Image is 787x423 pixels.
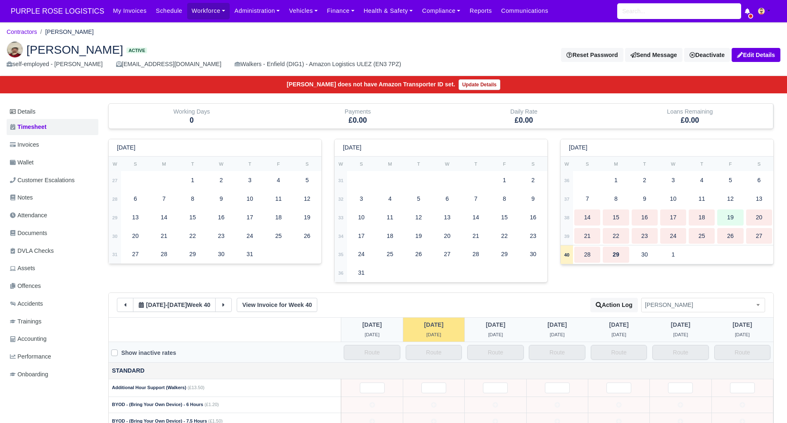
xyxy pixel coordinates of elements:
[403,397,464,413] td: 2025-09-29 Not Editable
[717,228,743,244] div: 26
[564,197,570,202] strong: 37
[497,3,553,19] a: Communications
[7,260,98,276] a: Assets
[434,191,460,207] div: 6
[7,366,98,383] a: Onboarding
[10,246,54,256] span: DVLA Checks
[746,228,772,244] div: 27
[711,379,773,397] td: 2025-10-04 Not Editable
[652,345,709,360] input: Route
[7,207,98,223] a: Attendance
[10,264,35,273] span: Assets
[109,104,275,128] div: Working Days
[7,243,98,259] a: DVLA Checks
[265,172,291,188] div: 4
[112,402,203,407] strong: BYOD - (Bring Your Own Device) - 6 Hours
[714,345,771,360] input: Route
[520,172,546,188] div: 2
[230,3,284,19] a: Administration
[406,191,432,207] div: 5
[341,397,403,413] td: 2025-09-28 Not Editable
[115,116,269,125] h5: 0
[717,191,743,207] div: 12
[294,209,320,226] div: 19
[441,104,607,128] div: Daily Rate
[133,298,216,312] button: [DATE]-[DATE]Week 40
[588,397,649,413] td: 2025-10-02 Not Editable
[338,215,344,220] strong: 33
[112,178,118,183] strong: 27
[10,281,41,291] span: Offences
[491,191,517,207] div: 8
[447,107,601,116] div: Daily Rate
[265,191,291,207] div: 11
[151,191,177,207] div: 7
[564,178,570,183] strong: 36
[343,144,361,151] h6: [DATE]
[7,29,37,35] a: Contractors
[603,228,629,244] div: 22
[208,246,234,262] div: 30
[134,162,137,166] small: S
[338,197,344,202] strong: 32
[10,211,47,220] span: Attendance
[434,228,460,244] div: 20
[7,296,98,312] a: Accidents
[265,228,291,244] div: 25
[237,298,317,312] a: View Invoice for Week 40
[10,370,48,379] span: Onboarding
[445,162,449,166] small: W
[115,107,269,116] div: Working Days
[188,385,204,390] span: (£13.50)
[10,317,41,326] span: Trainings
[590,298,638,312] button: Action Log
[146,302,165,308] span: 1 day ago
[10,193,33,202] span: Notes
[746,209,772,226] div: 20
[7,278,98,294] a: Offences
[294,172,320,188] div: 5
[613,251,619,258] strong: 29
[338,178,344,183] strong: 31
[660,228,686,244] div: 24
[112,385,186,390] strong: Additional Hour Support (Walkers)
[388,162,392,166] small: M
[122,209,148,226] div: 13
[758,162,761,166] small: S
[237,172,263,188] div: 3
[735,332,750,337] span: 4 days from now
[167,302,187,308] span: 5 days from now
[532,162,535,166] small: S
[10,334,47,344] span: Accounting
[684,48,730,62] a: Deactivate
[564,252,570,257] strong: 40
[520,228,546,244] div: 23
[486,321,505,328] span: 6 hours from now
[112,215,118,220] strong: 29
[732,321,752,328] span: 4 days from now
[112,234,118,239] strong: 30
[344,345,400,360] input: Route
[632,247,658,263] div: 30
[732,48,780,62] a: Edit Details
[7,225,98,241] a: Documents
[365,332,380,337] span: 1 day ago
[474,162,477,166] small: T
[641,298,765,312] span: Kyle Osborne
[10,228,47,238] span: Documents
[434,246,460,262] div: 27
[671,162,675,166] small: W
[426,332,441,337] span: 17 hours ago
[632,209,658,226] div: 16
[360,162,363,166] small: S
[700,162,703,166] small: T
[609,321,629,328] span: 2 days from now
[717,172,743,188] div: 5
[463,246,489,262] div: 28
[614,162,618,166] small: M
[187,3,230,19] a: Workforce
[180,209,206,226] div: 15
[113,162,117,166] small: W
[10,299,43,309] span: Accidents
[711,397,773,413] td: 2025-10-04 Not Editable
